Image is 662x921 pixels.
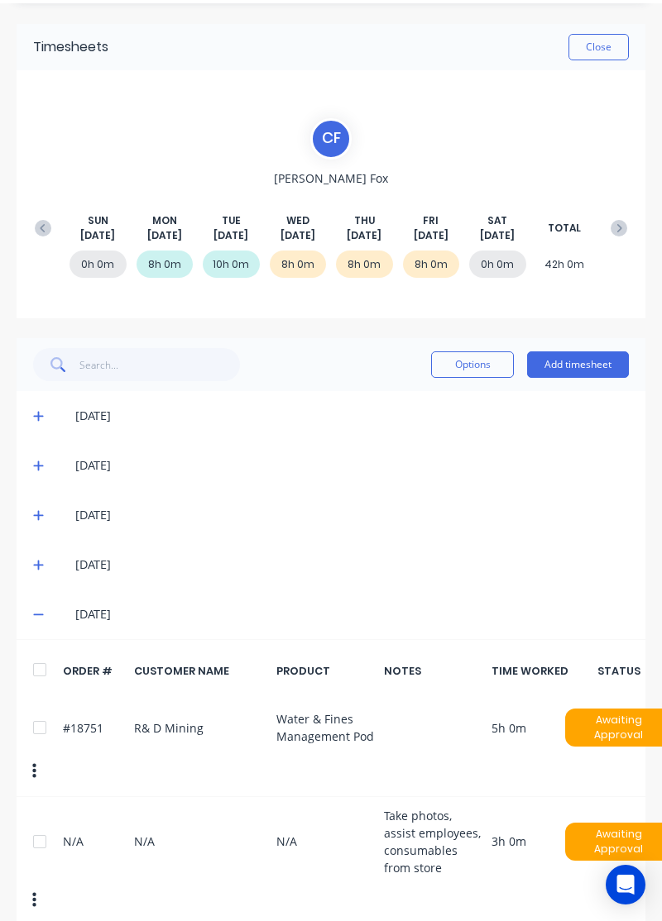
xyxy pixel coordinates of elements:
[414,228,449,243] span: [DATE]
[152,213,177,228] span: MON
[213,228,248,243] span: [DATE]
[75,605,629,623] div: [DATE]
[480,228,515,243] span: [DATE]
[527,351,629,378] button: Add timesheet
[568,34,629,60] button: Close
[147,228,182,243] span: [DATE]
[423,213,439,228] span: FRI
[431,351,514,378] button: Options
[608,663,629,679] div: STATUS
[203,251,260,278] div: 10h 0m
[270,251,327,278] div: 8h 0m
[384,663,482,679] div: NOTES
[88,213,108,228] span: SUN
[63,663,125,679] div: ORDER #
[276,663,375,679] div: PRODUCT
[310,118,352,160] div: C F
[70,251,127,278] div: 0h 0m
[137,251,194,278] div: 8h 0m
[75,456,629,475] div: [DATE]
[274,169,388,187] span: [PERSON_NAME] Fox
[492,663,599,679] div: TIME WORKED
[33,37,108,57] div: Timesheets
[75,407,629,425] div: [DATE]
[75,506,629,524] div: [DATE]
[281,228,315,243] span: [DATE]
[354,213,375,228] span: THU
[347,228,381,243] span: [DATE]
[548,221,581,236] span: TOTAL
[80,228,115,243] span: [DATE]
[222,213,241,228] span: TUE
[134,663,266,679] div: CUSTOMER NAME
[536,251,593,278] div: 42h 0m
[606,865,645,904] div: Open Intercom Messenger
[75,556,629,574] div: [DATE]
[336,251,393,278] div: 8h 0m
[79,348,241,381] input: Search...
[286,213,309,228] span: WED
[469,251,526,278] div: 0h 0m
[487,213,507,228] span: SAT
[403,251,460,278] div: 8h 0m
